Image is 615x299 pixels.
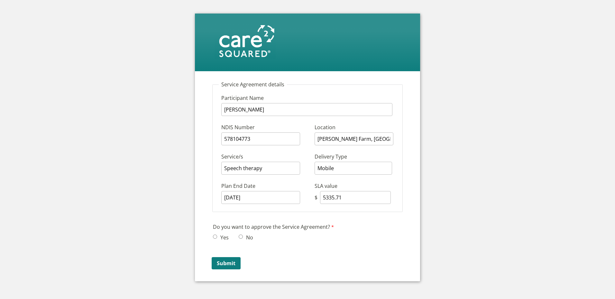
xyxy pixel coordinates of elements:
input: SLA value [320,191,391,204]
img: sxs [215,23,276,59]
div: $ [315,194,319,201]
label: No [244,234,253,241]
input: Service/s [221,162,300,175]
input: Delivery Type [315,162,392,175]
input: NDIS Number [221,132,300,145]
label: Location [315,123,337,132]
label: Delivery Type [315,153,349,162]
input: Submit [212,257,241,269]
label: Participant Name [221,94,308,103]
label: NDIS Number [221,123,308,132]
label: Yes [218,234,229,241]
input: Participant Name [221,103,392,116]
legend: Service Agreement details [219,81,287,88]
label: SLA value [315,182,339,191]
input: Location [315,132,393,145]
input: Plan End Date [221,191,300,204]
label: Plan End Date [221,182,308,191]
label: Service/s [221,153,308,162]
label: Do you want to approve the Service Agreement? [213,223,335,232]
